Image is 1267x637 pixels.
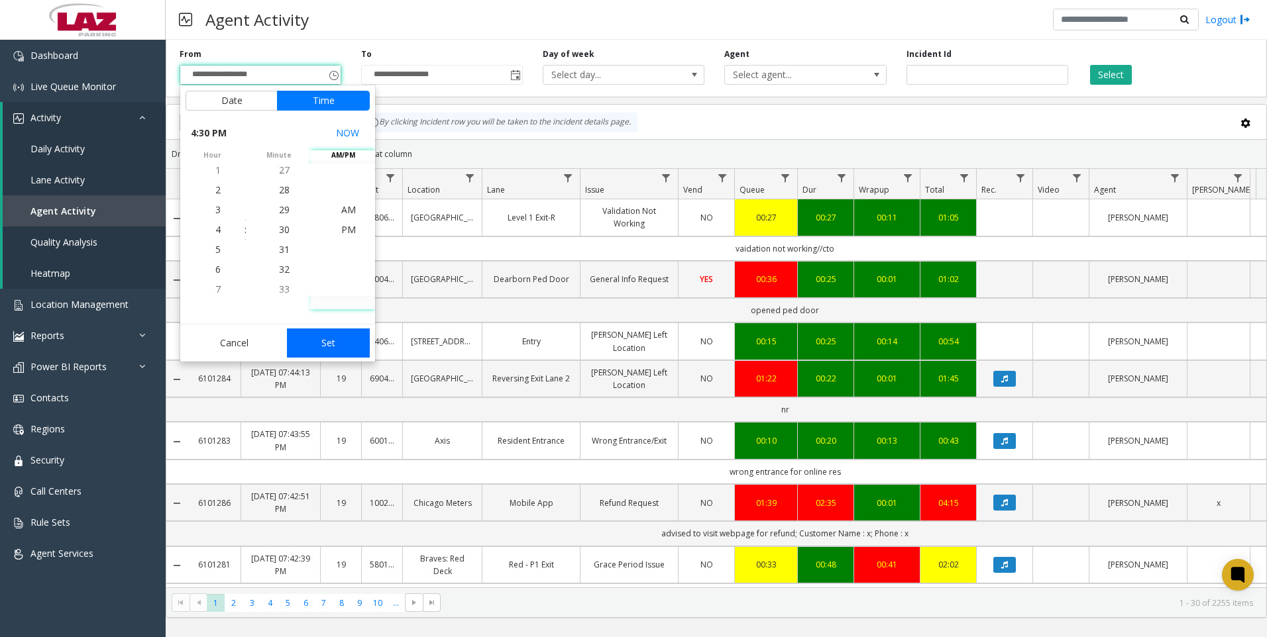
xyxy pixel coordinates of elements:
[928,372,968,385] div: 01:45
[1195,497,1242,509] a: x
[588,328,670,354] a: [PERSON_NAME] Left Location
[833,169,851,187] a: Dur Filter Menu
[411,273,474,285] a: [GEOGRAPHIC_DATA]
[13,331,24,342] img: 'icon'
[862,211,912,224] a: 00:11
[490,372,572,385] a: Reversing Exit Lane 2
[700,435,713,446] span: NO
[387,594,405,612] span: Page 11
[30,80,116,93] span: Live Queue Monitor
[30,205,96,217] span: Agent Activity
[925,184,944,195] span: Total
[3,226,166,258] a: Quality Analysis
[279,243,290,256] span: 31
[408,184,440,195] span: Location
[907,48,952,60] label: Incident Id
[30,516,70,528] span: Rule Sets
[30,142,85,155] span: Daily Activity
[928,273,968,285] a: 01:02
[370,273,394,285] a: 600405
[588,205,670,230] a: Validation Not Working
[806,273,846,285] a: 00:25
[806,372,846,385] a: 00:22
[215,164,221,176] span: 1
[862,273,912,285] div: 00:01
[166,560,188,571] a: Collapse Details
[687,335,726,348] a: NO
[714,169,732,187] a: Vend Filter Menu
[543,48,594,60] label: Day of week
[30,547,93,560] span: Agent Services
[287,328,370,358] button: Set
[899,169,917,187] a: Wrapup Filter Menu
[166,169,1266,587] div: Data table
[740,184,765,195] span: Queue
[588,273,670,285] a: General Info Request
[370,211,394,224] a: 580610
[490,434,572,447] a: Resident Entrance
[806,434,846,447] div: 00:20
[180,48,201,60] label: From
[351,594,368,612] span: Page 9
[1097,211,1179,224] a: [PERSON_NAME]
[215,203,221,216] span: 3
[588,366,670,391] a: [PERSON_NAME] Left Location
[13,51,24,62] img: 'icon'
[743,211,789,224] div: 00:27
[725,66,854,84] span: Select agent...
[862,497,912,509] div: 00:01
[743,434,789,447] a: 00:10
[333,594,351,612] span: Page 8
[3,164,166,195] a: Lane Activity
[862,372,912,385] a: 00:01
[329,558,353,571] a: 19
[225,594,243,612] span: Page 2
[186,328,283,358] button: Cancel
[411,335,474,348] a: [STREET_ADDRESS]
[806,211,846,224] div: 00:27
[806,558,846,571] div: 00:48
[277,91,370,111] button: Time tab
[1097,335,1179,348] a: [PERSON_NAME]
[3,195,166,226] a: Agent Activity
[405,593,423,612] span: Go to the next page
[1205,13,1250,26] a: Logout
[249,366,312,391] a: [DATE] 07:44:13 PM
[166,374,188,385] a: Collapse Details
[215,243,221,256] span: 5
[331,121,364,145] button: Select now
[409,597,419,608] span: Go to the next page
[30,485,82,497] span: Call Centers
[928,434,968,447] a: 00:43
[341,203,356,216] span: AM
[370,372,394,385] a: 690420
[862,434,912,447] div: 00:13
[329,372,353,385] a: 19
[427,597,437,608] span: Go to the last page
[13,424,24,435] img: 'icon'
[1068,169,1086,187] a: Video Filter Menu
[1192,184,1252,195] span: [PERSON_NAME]
[743,273,789,285] a: 00:36
[3,258,166,289] a: Heatmap
[370,558,394,571] a: 580116
[490,211,572,224] a: Level 1 Exit-R
[928,211,968,224] a: 01:05
[687,497,726,509] a: NO
[806,497,846,509] div: 02:35
[700,336,713,347] span: NO
[687,273,726,285] a: YES
[411,372,474,385] a: [GEOGRAPHIC_DATA]
[687,558,726,571] a: NO
[186,91,278,111] button: Date tab
[743,497,789,509] a: 01:39
[315,594,333,612] span: Page 7
[802,184,816,195] span: Dur
[700,273,713,285] span: YES
[215,183,221,196] span: 2
[279,183,290,196] span: 28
